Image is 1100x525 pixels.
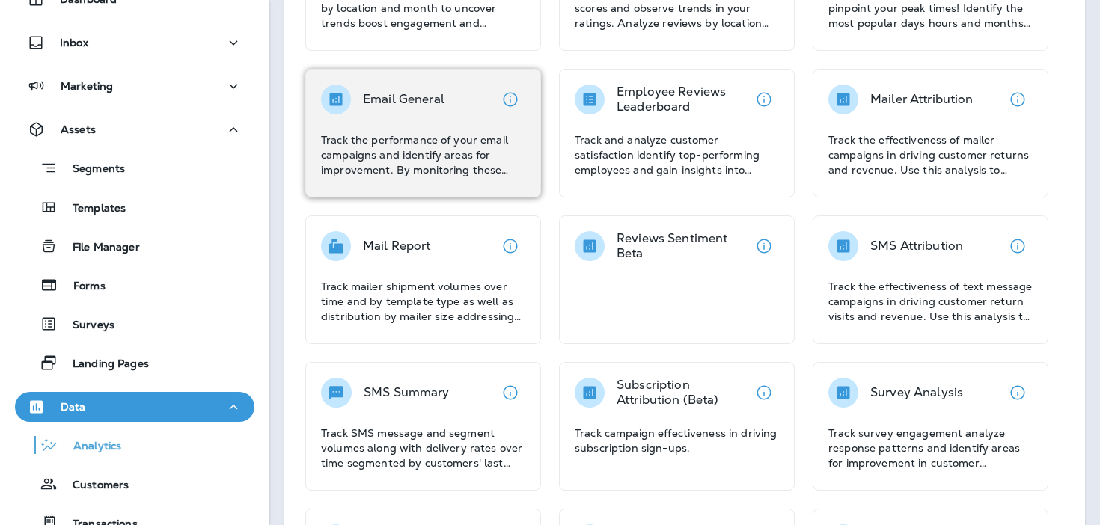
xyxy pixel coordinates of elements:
p: Reviews Sentiment Beta [617,231,749,261]
p: Marketing [61,80,113,92]
button: File Manager [15,230,254,262]
button: View details [1003,231,1033,261]
button: Inbox [15,28,254,58]
p: Employee Reviews Leaderboard [617,85,749,114]
p: Analytics [58,440,121,454]
p: File Manager [58,241,140,255]
button: Forms [15,269,254,301]
p: Track survey engagement analyze response patterns and identify areas for improvement in customer ... [828,426,1033,470]
p: Data [61,401,86,413]
p: Survey Analysis [870,385,963,400]
button: View details [749,378,779,408]
button: Surveys [15,308,254,340]
p: Mail Report [363,239,431,254]
button: Landing Pages [15,347,254,378]
p: Track SMS message and segment volumes along with delivery rates over time segmented by customers'... [321,426,525,470]
p: Track the effectiveness of mailer campaigns in driving customer returns and revenue. Use this ana... [828,132,1033,177]
button: Analytics [15,429,254,461]
p: Email General [363,92,444,107]
p: SMS Attribution [870,239,963,254]
p: SMS Summary [364,385,450,400]
p: Subscription Attribution (Beta) [617,378,749,408]
button: View details [749,85,779,114]
p: Track campaign effectiveness in driving subscription sign-ups. [575,426,779,455]
p: Forms [58,280,106,294]
p: Track and analyze customer satisfaction identify top-performing employees and gain insights into ... [575,132,779,177]
button: View details [749,231,779,261]
p: Surveys [58,319,114,333]
button: Marketing [15,71,254,101]
p: Inbox [60,37,88,49]
p: Track mailer shipment volumes over time and by template type as well as distribution by mailer si... [321,279,525,324]
button: View details [1003,85,1033,114]
button: View details [495,85,525,114]
button: Templates [15,191,254,223]
button: View details [1003,378,1033,408]
button: View details [495,378,525,408]
p: Landing Pages [58,357,149,372]
button: Assets [15,114,254,144]
button: Data [15,392,254,422]
button: Segments [15,152,254,184]
p: Track the effectiveness of text message campaigns in driving customer return visits and revenue. ... [828,279,1033,324]
p: Customers [58,479,129,493]
p: Track the performance of your email campaigns and identify areas for improvement. By monitoring t... [321,132,525,177]
p: Templates [58,202,126,216]
p: Segments [58,162,125,177]
button: Customers [15,468,254,500]
button: View details [495,231,525,261]
p: Assets [61,123,96,135]
p: Mailer Attribution [870,92,974,107]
